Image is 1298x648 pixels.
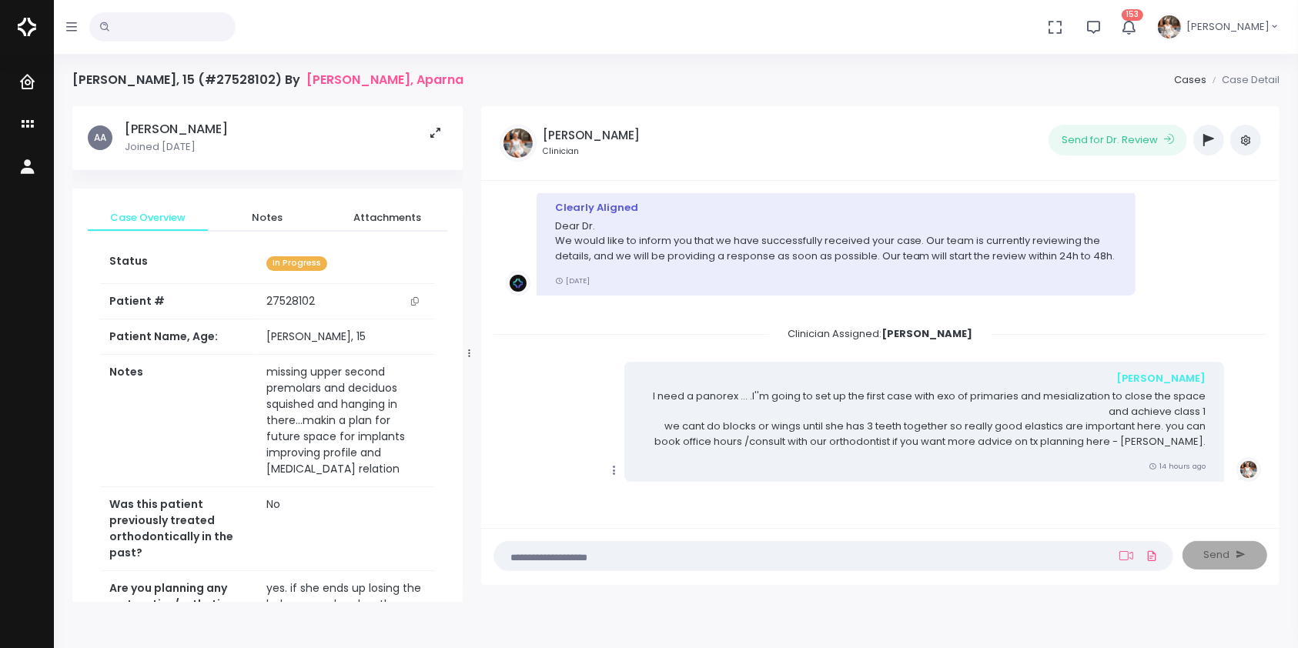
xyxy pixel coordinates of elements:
[543,145,640,158] small: Clinician
[1149,461,1206,471] small: 14 hours ago
[1142,542,1161,570] a: Add Files
[125,139,228,155] p: Joined [DATE]
[18,11,36,43] img: Logo Horizontal
[125,122,228,137] h5: [PERSON_NAME]
[1122,9,1143,21] span: 153
[257,284,434,319] td: 27528102
[555,219,1118,264] p: Dear Dr. We would like to inform you that we have successfully received your case. Our team is cu...
[543,129,640,142] h5: [PERSON_NAME]
[100,283,257,319] th: Patient #
[257,487,434,571] td: No
[220,210,316,225] span: Notes
[100,355,257,487] th: Notes
[1049,125,1187,155] button: Send for Dr. Review
[493,193,1267,513] div: scrollable content
[72,106,463,602] div: scrollable content
[643,389,1206,449] p: I need a panorex ... .I''m going to set up the first case with exo of primaries and mesialization...
[1186,19,1270,35] span: [PERSON_NAME]
[257,319,434,355] td: [PERSON_NAME], 15
[1174,72,1206,87] a: Cases
[555,276,590,286] small: [DATE]
[306,72,463,87] a: [PERSON_NAME], Aparna
[643,371,1206,386] div: [PERSON_NAME]
[266,256,327,271] span: In Progress
[1156,13,1183,41] img: Header Avatar
[1116,549,1136,562] a: Add Loom Video
[769,322,991,346] span: Clinician Assigned:
[555,200,1118,215] div: Clearly Aligned
[100,210,196,225] span: Case Overview
[257,355,434,487] td: missing upper second premolars and deciduos squished and hanging in there...makin a plan for futu...
[100,319,257,355] th: Patient Name, Age:
[340,210,435,225] span: Attachments
[100,244,257,283] th: Status
[882,326,972,341] b: [PERSON_NAME]
[100,487,257,571] th: Was this patient previously treated orthodontically in the past?
[1206,72,1280,88] li: Case Detail
[72,72,463,87] h4: [PERSON_NAME], 15 (#27528102) By
[88,125,112,150] span: AA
